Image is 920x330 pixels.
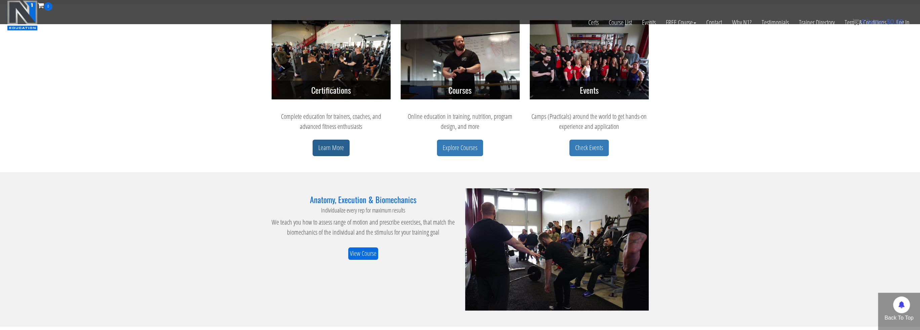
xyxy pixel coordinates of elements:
[465,188,649,311] img: n1-anatomy-biomechanics-execution
[313,140,350,156] a: Learn More
[401,20,520,99] img: n1-courses
[530,81,649,99] h3: Events
[437,140,483,156] a: Explore Courses
[44,2,52,11] span: 0
[794,11,840,34] a: Trainer Directory
[637,11,661,34] a: Events
[583,11,604,34] a: Certs
[886,18,890,26] span: $
[661,11,701,34] a: FREE Course
[757,11,794,34] a: Testimonials
[861,18,865,26] span: 0
[569,140,609,156] a: Check Events
[272,207,455,214] h4: Individualize every rep for maximum results
[867,18,884,26] span: items:
[891,11,915,34] a: Log In
[348,247,378,260] a: View Course
[604,11,637,34] a: Course List
[727,11,757,34] a: Why N1?
[852,18,859,25] img: icon11.png
[272,195,455,204] h3: Anatomy, Execution & Biomechanics
[840,11,891,34] a: Terms & Conditions
[272,217,455,237] p: We teach you how to assess range of motion and prescribe exercises, that match the biomechanics o...
[401,81,520,99] h3: Courses
[530,111,649,132] p: Camps (Practicals) around the world to get hands-on experience and application
[7,0,38,31] img: n1-education
[701,11,727,34] a: Contact
[38,1,52,10] a: 0
[272,20,391,99] img: n1-certifications
[886,18,903,26] bdi: 0.00
[530,20,649,99] img: n1-events
[272,81,391,99] h3: Certifications
[852,18,903,26] a: 0 items: $0.00
[272,111,391,132] p: Complete education for trainers, coaches, and advanced fitness enthusiasts
[401,111,520,132] p: Online education in training, nutrition, program design, and more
